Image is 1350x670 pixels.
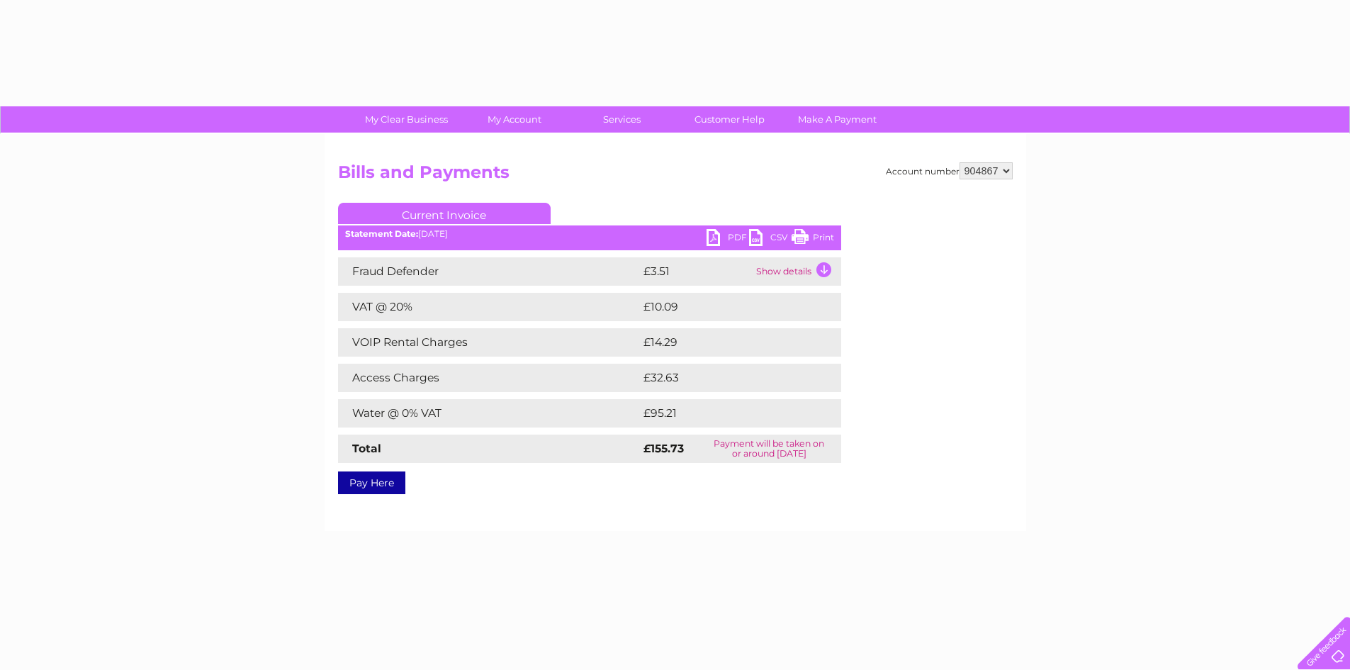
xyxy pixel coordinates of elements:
td: £10.09 [640,293,812,321]
td: Water @ 0% VAT [338,399,640,428]
td: VAT @ 20% [338,293,640,321]
td: Show details [753,257,841,286]
div: [DATE] [338,229,841,239]
strong: Total [352,442,381,455]
div: Account number [886,162,1013,179]
td: £3.51 [640,257,753,286]
a: Current Invoice [338,203,551,224]
td: Payment will be taken on or around [DATE] [697,435,840,463]
a: Customer Help [671,106,788,133]
td: Fraud Defender [338,257,640,286]
a: Pay Here [338,471,405,494]
td: £95.21 [640,399,811,428]
a: CSV [749,229,792,250]
td: VOIP Rental Charges [338,328,640,357]
td: £32.63 [640,364,812,392]
a: Services [563,106,680,133]
a: PDF [707,229,749,250]
td: Access Charges [338,364,640,392]
a: Make A Payment [779,106,896,133]
a: My Clear Business [348,106,465,133]
a: Print [792,229,834,250]
strong: £155.73 [643,442,684,455]
td: £14.29 [640,328,811,357]
h2: Bills and Payments [338,162,1013,189]
a: My Account [456,106,573,133]
b: Statement Date: [345,228,418,239]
